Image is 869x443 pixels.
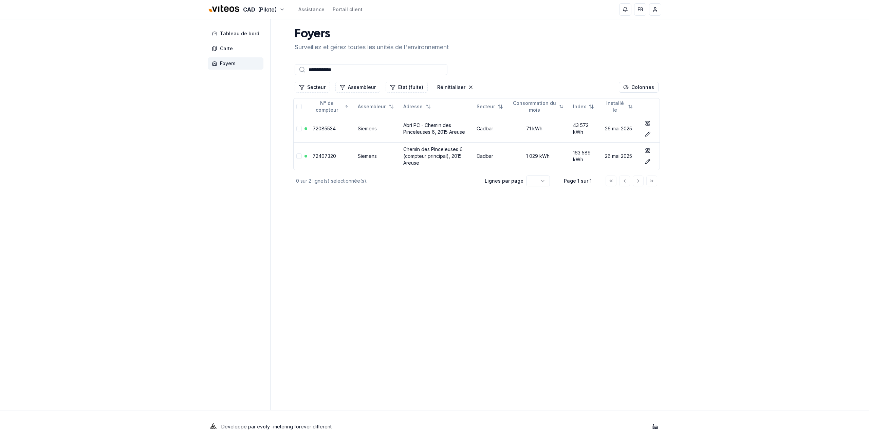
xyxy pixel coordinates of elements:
button: Not sorted. Click to sort ascending. [354,101,398,112]
button: Not sorted. Click to sort ascending. [473,101,507,112]
td: Cadbar [474,142,510,170]
button: Sélectionner la ligne [296,153,302,159]
span: Tableau de bord [220,30,259,37]
a: Carte [208,42,266,55]
td: Siemens [355,115,401,142]
button: Filtrer les lignes [386,82,428,93]
span: FR [637,6,643,13]
button: Tout sélectionner [296,104,302,109]
span: Index [573,103,586,110]
button: Cocher les colonnes [619,82,659,93]
td: 26 mai 2025 [602,142,640,170]
button: Réinitialiser les filtres [433,82,478,93]
p: Lignes par page [485,178,523,184]
p: Développé par - metering forever different . [221,422,333,431]
span: Installé le [605,100,625,113]
img: Evoly Logo [208,421,219,432]
td: 26 mai 2025 [602,115,640,142]
td: Cadbar [474,115,510,142]
button: FR [634,3,646,16]
a: 72407320 [313,153,336,159]
span: Secteur [477,103,495,110]
div: 163 589 kWh [573,149,599,163]
div: 43 572 kWh [573,122,599,135]
button: Sorted ascending. Click to sort descending. [309,101,352,112]
a: Foyers [208,57,266,70]
span: CAD [243,5,255,14]
button: Not sorted. Click to sort ascending. [601,101,637,112]
button: Not sorted. Click to sort ascending. [509,101,567,112]
a: 72085534 [313,126,336,131]
button: Not sorted. Click to sort ascending. [569,101,598,112]
div: Page 1 sur 1 [561,178,595,184]
a: Tableau de bord [208,27,266,40]
button: Not sorted. Click to sort ascending. [399,101,435,112]
span: Consommation du mois [513,100,556,113]
span: Assembleur [358,103,386,110]
span: N° de compteur [313,100,341,113]
a: Abri PC - Chemin des Pinceleuses 6, 2015 Areuse [403,122,465,135]
button: Filtrer les lignes [295,82,330,93]
button: Filtrer les lignes [335,82,380,93]
span: Adresse [403,103,423,110]
button: CAD(Pilote) [208,2,285,17]
p: Surveillez et gérez toutes les unités de l'environnement [295,42,449,52]
div: 71 kWh [513,125,567,132]
a: Assistance [298,6,325,13]
div: 0 sur 2 ligne(s) sélectionnée(s). [296,178,474,184]
a: evoly [257,424,270,429]
span: (Pilote) [258,5,277,14]
button: Sélectionner la ligne [296,126,302,131]
span: Foyers [220,60,236,67]
img: Viteos - CAD Logo [208,1,240,17]
a: Portail client [333,6,363,13]
span: Carte [220,45,233,52]
td: Siemens [355,142,401,170]
a: Chemin des Pinceleuses 6 (compteur principal), 2015 Areuse [403,146,463,166]
div: 1 029 kWh [513,153,567,160]
h1: Foyers [295,27,449,41]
